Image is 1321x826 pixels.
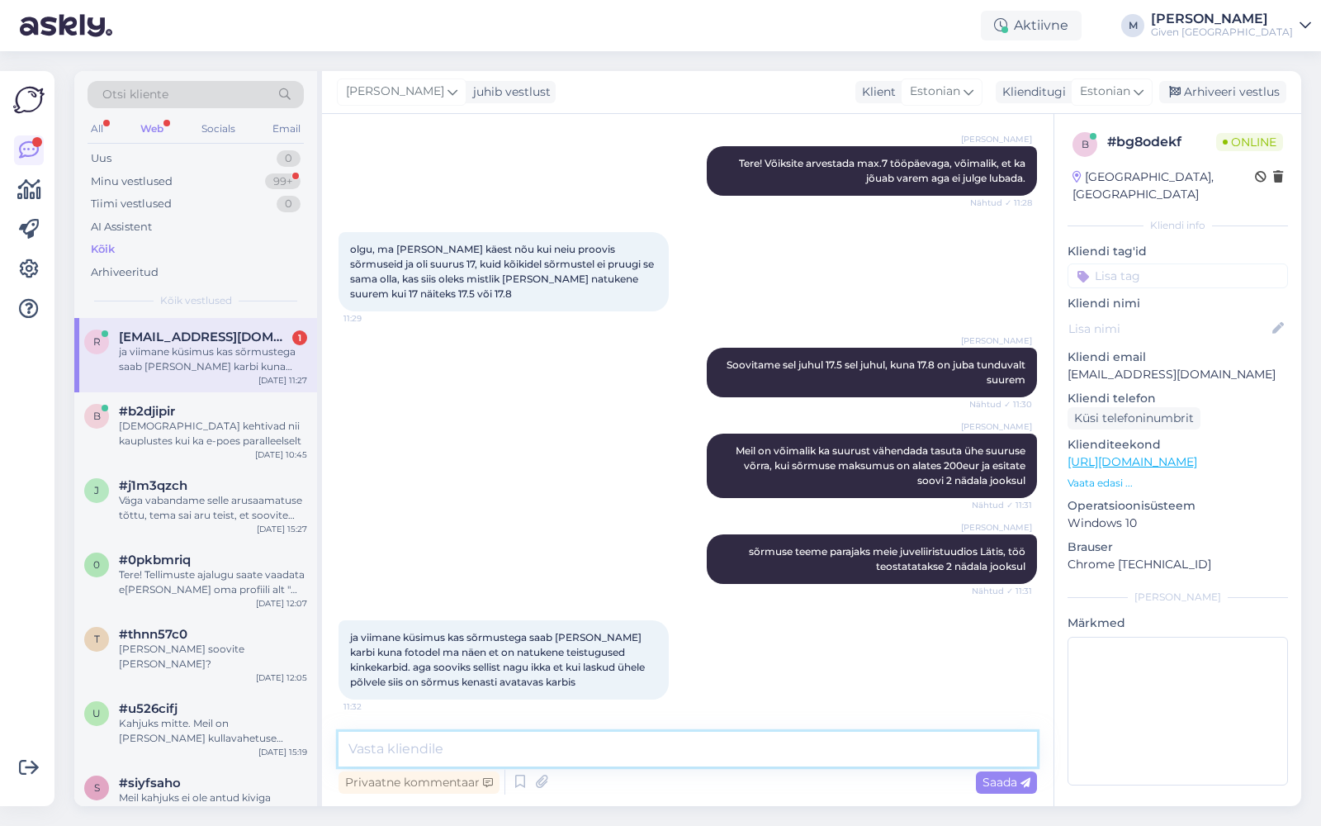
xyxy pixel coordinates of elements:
[91,196,172,212] div: Tiimi vestlused
[119,627,187,642] span: #thnn57c0
[1068,515,1288,532] p: Windows 10
[970,499,1032,511] span: Nähtud ✓ 11:31
[910,83,960,101] span: Estonian
[94,633,100,645] span: t
[982,775,1030,790] span: Saada
[339,771,500,794] div: Privaatne kommentaar
[1068,539,1288,556] p: Brauser
[91,219,152,235] div: AI Assistent
[91,241,115,258] div: Kõik
[961,420,1032,433] span: [PERSON_NAME]
[739,157,1028,184] span: Tere! Võiksite arvestada max.7 tööpäevaga, võimalik, et ka jõuab varem aga ei julge lubada.
[91,173,173,190] div: Minu vestlused
[350,243,656,300] span: olgu, ma [PERSON_NAME] käest nõu kui neiu proovis sõrmuseid ja oli suurus 17, kuid kõikidel sõrmu...
[1068,407,1200,430] div: Küsi telefoninumbrit
[94,484,99,496] span: j
[346,83,444,101] span: [PERSON_NAME]
[277,196,301,212] div: 0
[1068,320,1269,338] input: Lisa nimi
[292,330,307,345] div: 1
[1151,26,1293,39] div: Given [GEOGRAPHIC_DATA]
[1068,615,1288,632] p: Märkmed
[1068,390,1288,407] p: Kliendi telefon
[969,398,1032,411] span: Nähtud ✓ 11:30
[1068,454,1197,469] a: [URL][DOMAIN_NAME]
[981,11,1082,40] div: Aktiivne
[1216,133,1283,151] span: Online
[996,83,1066,101] div: Klienditugi
[1068,349,1288,366] p: Kliendi email
[970,585,1032,597] span: Nähtud ✓ 11:31
[93,558,100,571] span: 0
[343,700,405,713] span: 11:32
[466,83,551,101] div: juhib vestlust
[91,150,111,167] div: Uus
[256,597,307,610] div: [DATE] 12:07
[119,330,291,344] span: riho.sepp@outlook.com
[119,493,307,523] div: Väga vabandame selle arusaamatuse tõttu, tema sai aru teist, et soovite kohest vahetust ja setõtt...
[1068,436,1288,453] p: Klienditeekond
[119,701,178,716] span: #u526cifj
[277,150,301,167] div: 0
[269,118,304,140] div: Email
[1068,295,1288,312] p: Kliendi nimi
[1082,138,1089,150] span: b
[343,312,405,325] span: 11:29
[736,444,1028,487] span: Meil on võimalik ka suurust vähendada tasuta ühe suuruse võrra, kui sõrmuse maksumus on alates 20...
[119,567,307,597] div: Tere! Tellimuste ajalugu saate vaadata e[PERSON_NAME] oma profiili alt " tellimuste ajalugu" . E-...
[93,410,101,422] span: b
[258,374,307,387] div: [DATE] 11:27
[198,118,239,140] div: Socials
[119,776,181,790] span: #siyfsaho
[1068,366,1288,383] p: [EMAIL_ADDRESS][DOMAIN_NAME]
[1151,12,1293,26] div: [PERSON_NAME]
[119,553,191,567] span: #0pkbmriq
[1080,83,1130,101] span: Estonian
[970,197,1032,209] span: Nähtud ✓ 11:28
[265,173,301,190] div: 99+
[13,84,45,116] img: Askly Logo
[961,521,1032,534] span: [PERSON_NAME]
[961,335,1032,347] span: [PERSON_NAME]
[119,419,307,449] div: [DEMOGRAPHIC_DATA] kehtivad nii kauplustes kui ka e-poes paralleelselt
[94,781,100,794] span: s
[119,642,307,672] div: [PERSON_NAME] soovite [PERSON_NAME]?
[119,404,175,419] span: #b2djipir
[92,707,101,719] span: u
[119,790,307,820] div: Meil kahjuks ei ole antud kiviga kaelaehet
[350,631,647,688] span: ja viimane küsimus kas sõrmustega saab [PERSON_NAME] karbi kuna fotodel ma näen et on natukene te...
[137,118,167,140] div: Web
[258,746,307,758] div: [DATE] 15:19
[1068,263,1288,288] input: Lisa tag
[961,133,1032,145] span: [PERSON_NAME]
[1159,81,1286,103] div: Arhiveeri vestlus
[1107,132,1216,152] div: # bg8odekf
[1151,12,1311,39] a: [PERSON_NAME]Given [GEOGRAPHIC_DATA]
[855,83,896,101] div: Klient
[257,523,307,535] div: [DATE] 15:27
[88,118,107,140] div: All
[119,344,307,374] div: ja viimane küsimus kas sõrmustega saab [PERSON_NAME] karbi kuna fotodel ma näen et on natukene te...
[119,478,187,493] span: #j1m3qzch
[119,716,307,746] div: Kahjuks mitte. Meil on [PERSON_NAME] kullavahetuse teenus
[93,335,101,348] span: r
[91,264,159,281] div: Arhiveeritud
[1068,497,1288,515] p: Operatsioonisüsteem
[749,545,1028,572] span: sõrmuse teeme parajaks meie juveliiristuudios Lätis, töö teostatatakse 2 nädala jooksul
[727,358,1028,386] span: Soovitame sel juhul 17.5 sel juhul, kuna 17.8 on juba tunduvalt suurem
[255,449,307,461] div: [DATE] 10:45
[1068,476,1288,491] p: Vaata edasi ...
[102,86,168,103] span: Otsi kliente
[1072,169,1255,203] div: [GEOGRAPHIC_DATA], [GEOGRAPHIC_DATA]
[160,293,232,308] span: Kõik vestlused
[1068,556,1288,573] p: Chrome [TECHNICAL_ID]
[1121,14,1144,37] div: M
[1068,218,1288,233] div: Kliendi info
[1068,590,1288,605] div: [PERSON_NAME]
[1068,243,1288,260] p: Kliendi tag'id
[256,672,307,684] div: [DATE] 12:05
